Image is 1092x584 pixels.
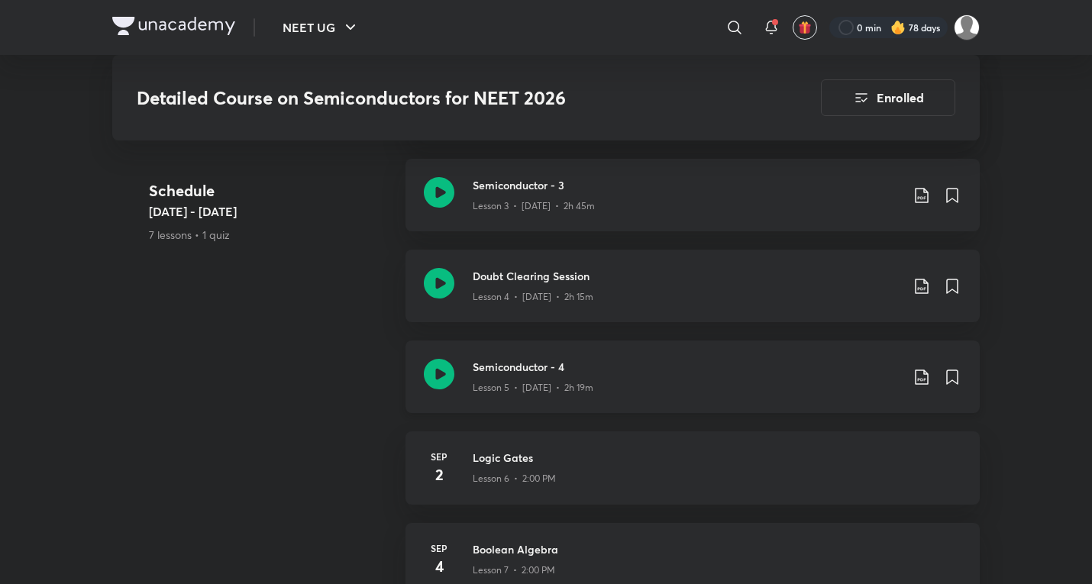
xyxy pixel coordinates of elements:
[273,12,369,43] button: NEET UG
[405,340,980,431] a: Semiconductor - 4Lesson 5 • [DATE] • 2h 19m
[473,541,961,557] h3: Boolean Algebra
[473,177,900,193] h3: Semiconductor - 3
[473,199,595,213] p: Lesson 3 • [DATE] • 2h 45m
[149,202,393,221] h5: [DATE] - [DATE]
[112,17,235,35] img: Company Logo
[798,21,812,34] img: avatar
[424,555,454,578] h4: 4
[473,359,900,375] h3: Semiconductor - 4
[112,17,235,39] a: Company Logo
[405,250,980,340] a: Doubt Clearing SessionLesson 4 • [DATE] • 2h 15m
[149,179,393,202] h4: Schedule
[821,79,955,116] button: Enrolled
[473,450,961,466] h3: Logic Gates
[890,20,906,35] img: streak
[793,15,817,40] button: avatar
[405,159,980,250] a: Semiconductor - 3Lesson 3 • [DATE] • 2h 45m
[473,268,900,284] h3: Doubt Clearing Session
[473,563,555,577] p: Lesson 7 • 2:00 PM
[137,87,735,109] h3: Detailed Course on Semiconductors for NEET 2026
[424,541,454,555] h6: Sep
[473,381,593,395] p: Lesson 5 • [DATE] • 2h 19m
[424,450,454,463] h6: Sep
[405,431,980,523] a: Sep2Logic GatesLesson 6 • 2:00 PM
[473,472,556,486] p: Lesson 6 • 2:00 PM
[954,15,980,40] img: Kushagra Singh
[424,463,454,486] h4: 2
[149,227,393,243] p: 7 lessons • 1 quiz
[473,290,593,304] p: Lesson 4 • [DATE] • 2h 15m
